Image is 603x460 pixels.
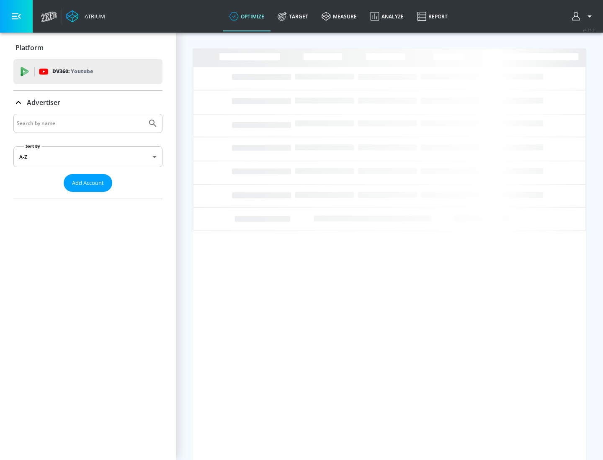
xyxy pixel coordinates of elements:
p: Youtube [71,67,93,76]
p: Advertiser [27,98,60,107]
nav: list of Advertiser [13,192,162,199]
span: v 4.25.2 [583,28,595,32]
div: Platform [13,36,162,59]
label: Sort By [24,143,42,149]
button: Add Account [64,174,112,192]
input: Search by name [17,118,144,129]
div: Advertiser [13,114,162,199]
div: Atrium [81,13,105,20]
a: Analyze [363,1,410,31]
div: A-Z [13,146,162,167]
a: measure [315,1,363,31]
p: Platform [15,43,44,52]
a: Atrium [66,10,105,23]
div: Advertiser [13,91,162,114]
p: DV360: [52,67,93,76]
a: Target [271,1,315,31]
a: Report [410,1,454,31]
a: optimize [223,1,271,31]
span: Add Account [72,178,104,188]
div: DV360: Youtube [13,59,162,84]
